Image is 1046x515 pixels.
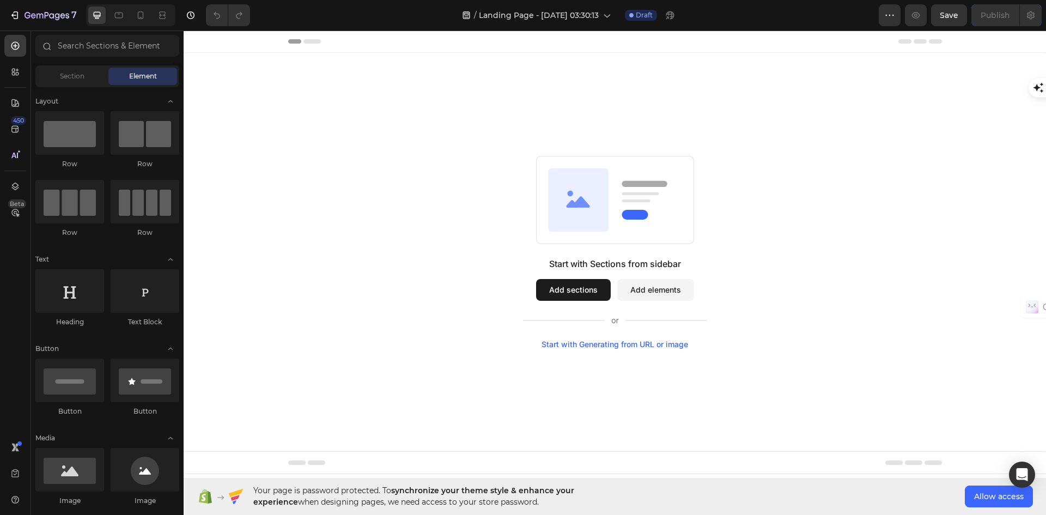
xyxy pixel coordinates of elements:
div: Row [111,159,179,169]
div: Open Intercom Messenger [1009,462,1035,488]
div: Button [35,407,104,416]
span: Your page is password protected. To when designing pages, we need access to your store password. [253,485,601,508]
span: Save [940,10,958,20]
button: Add sections [352,249,427,270]
div: Row [111,228,179,238]
div: Image [35,496,104,506]
span: Landing Page - [DATE] 03:30:13 [479,10,599,21]
div: Start with Generating from URL or image [358,310,504,318]
div: Button [111,407,179,416]
div: Start with Sections from sidebar [366,227,497,240]
button: Allow access [965,486,1033,507]
div: Text Block [111,317,179,327]
div: Publish [981,10,1010,21]
span: Button [35,344,59,354]
span: Media [35,433,55,443]
span: Text [35,255,49,264]
button: Save [931,4,967,26]
p: 7 [71,9,77,22]
div: 450 [11,116,26,125]
button: Add elements [434,249,510,270]
div: Beta [8,199,26,208]
span: Toggle open [162,93,179,110]
span: Element [129,71,157,81]
span: Toggle open [162,429,179,447]
span: Toggle open [162,251,179,268]
span: / [474,10,477,21]
span: Section [60,71,84,81]
iframe: Design area [184,31,1046,478]
div: Row [35,159,104,169]
div: Row [35,228,104,238]
button: Publish [971,4,1019,26]
span: Draft [636,10,653,20]
div: Undo/Redo [206,4,250,26]
div: Image [111,496,179,506]
span: synchronize your theme style & enhance your experience [253,486,574,507]
input: Search Sections & Elements [35,35,179,57]
button: 7 [4,4,82,26]
span: Toggle open [162,340,179,358]
div: Heading [35,317,104,327]
span: Allow access [974,491,1024,502]
span: Layout [35,96,58,106]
